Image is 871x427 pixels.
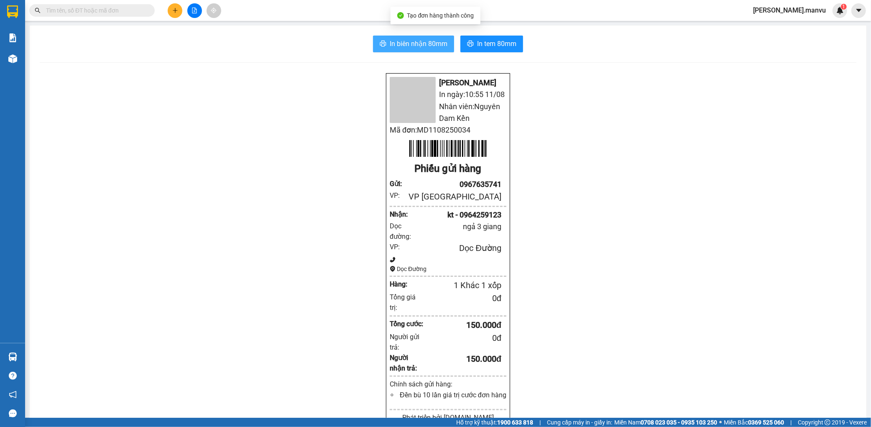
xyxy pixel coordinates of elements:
button: file-add [187,3,202,18]
div: Hàng: [390,279,414,289]
span: file-add [192,8,197,13]
div: Nhận : [390,209,404,220]
strong: 1900 633 818 [497,419,533,426]
span: search [35,8,41,13]
strong: 0708 023 035 - 0935 103 250 [641,419,717,426]
li: In ngày: 10:55 11/08 [390,89,506,100]
span: [PERSON_NAME].manvu [746,5,833,15]
div: 150.000 đ [424,319,501,332]
span: Miền Nam [614,418,717,427]
span: printer [380,40,386,48]
span: question-circle [9,372,17,380]
sup: 1 [841,4,847,10]
span: caret-down [855,7,863,14]
span: | [790,418,792,427]
span: In biên nhận 80mm [390,38,447,49]
button: caret-down [851,3,866,18]
button: printerIn biên nhận 80mm [373,36,454,52]
div: Phiếu gửi hàng [390,161,506,177]
span: check-circle [397,12,404,19]
button: aim [207,3,221,18]
li: Mã đơn: MD1108250034 [390,124,506,136]
div: 0967635741 [404,179,501,190]
img: solution-icon [8,33,17,42]
div: 1 Khác 1 xốp [414,279,501,292]
span: Cung cấp máy in - giấy in: [547,418,612,427]
img: warehouse-icon [8,353,17,361]
span: Miền Bắc [724,418,784,427]
div: Tổng giá trị: [390,292,424,313]
span: In tem 80mm [477,38,516,49]
div: Dọc Đường [390,264,506,274]
li: Nhân viên: Nguyên Dam Kền [390,101,506,125]
div: Gửi : [390,179,404,189]
span: notification [9,391,17,399]
span: | [539,418,541,427]
span: phone [390,257,396,263]
div: 0 đ [424,292,501,305]
span: ⚪️ [719,421,722,424]
span: aim [211,8,217,13]
span: Tạo đơn hàng thành công [407,12,474,19]
img: logo-vxr [7,5,18,18]
span: plus [172,8,178,13]
span: copyright [825,419,830,425]
div: Người gửi trả: [390,332,424,353]
li: [PERSON_NAME] [390,77,506,89]
div: 0 đ [424,332,501,345]
div: Phát triển bởi [DOMAIN_NAME] [390,412,506,423]
span: printer [467,40,474,48]
div: Dọc Đường [404,242,501,255]
div: Chính sách gửi hàng: [390,379,506,389]
div: ngả 3 giang [419,221,501,233]
button: printerIn tem 80mm [460,36,523,52]
span: message [9,409,17,417]
span: 1 [842,4,845,10]
div: VP [GEOGRAPHIC_DATA] [404,190,501,203]
div: Người nhận trả: [390,353,424,373]
li: Đền bù 10 lần giá trị cước đơn hàng [398,390,506,400]
input: Tìm tên, số ĐT hoặc mã đơn [46,6,145,15]
div: 150.000 đ [424,353,501,366]
span: Hỗ trợ kỹ thuật: [456,418,533,427]
img: warehouse-icon [8,54,17,63]
div: kt - 0964259123 [404,209,501,221]
img: icon-new-feature [836,7,844,14]
button: plus [168,3,182,18]
div: Dọc đường: [390,221,419,242]
strong: 0369 525 060 [748,419,784,426]
div: VP: [390,242,404,252]
div: Tổng cước: [390,319,424,329]
span: environment [390,266,396,272]
div: VP: [390,190,404,201]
